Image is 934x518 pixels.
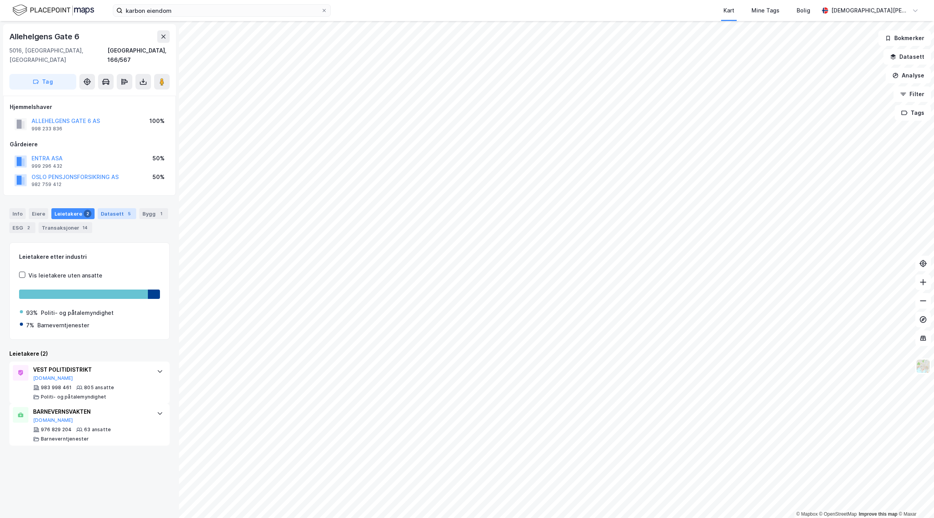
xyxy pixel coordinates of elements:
[751,6,780,15] div: Mine Tags
[10,102,169,112] div: Hjemmelshaver
[9,74,76,90] button: Tag
[41,427,72,433] div: 976 829 204
[883,49,931,65] button: Datasett
[84,385,114,391] div: 805 ansatte
[26,308,38,318] div: 93%
[125,210,133,218] div: 5
[41,394,106,400] div: Politi- og påtalemyndighet
[895,105,931,121] button: Tags
[153,172,165,182] div: 50%
[32,126,62,132] div: 998 233 836
[9,349,170,358] div: Leietakere (2)
[153,154,165,163] div: 50%
[33,365,149,374] div: VEST POLITIDISTRIKT
[916,359,930,374] img: Z
[32,181,61,188] div: 982 759 412
[84,427,111,433] div: 63 ansatte
[723,6,734,15] div: Kart
[84,210,91,218] div: 2
[33,417,73,423] button: [DOMAIN_NAME]
[149,116,165,126] div: 100%
[895,481,934,518] iframe: Chat Widget
[107,46,170,65] div: [GEOGRAPHIC_DATA], 166/567
[831,6,909,15] div: [DEMOGRAPHIC_DATA][PERSON_NAME]
[33,375,73,381] button: [DOMAIN_NAME]
[9,222,35,233] div: ESG
[157,210,165,218] div: 1
[29,208,48,219] div: Eiere
[81,224,89,232] div: 14
[9,30,81,43] div: Allehelgens Gate 6
[12,4,94,17] img: logo.f888ab2527a4732fd821a326f86c7f29.svg
[9,208,26,219] div: Info
[28,271,102,280] div: Vis leietakere uten ansatte
[797,6,810,15] div: Bolig
[886,68,931,83] button: Analyse
[33,407,149,416] div: BARNEVERNSVAKTEN
[41,308,114,318] div: Politi- og påtalemyndighet
[39,222,92,233] div: Transaksjoner
[25,224,32,232] div: 2
[878,30,931,46] button: Bokmerker
[32,163,62,169] div: 999 296 432
[37,321,89,330] div: Barneverntjenester
[41,385,72,391] div: 983 998 461
[139,208,168,219] div: Bygg
[819,511,857,517] a: OpenStreetMap
[51,208,95,219] div: Leietakere
[796,511,818,517] a: Mapbox
[894,86,931,102] button: Filter
[123,5,321,16] input: Søk på adresse, matrikkel, gårdeiere, leietakere eller personer
[26,321,34,330] div: 7%
[859,511,897,517] a: Improve this map
[19,252,160,262] div: Leietakere etter industri
[41,436,89,442] div: Barneverntjenester
[9,46,107,65] div: 5016, [GEOGRAPHIC_DATA], [GEOGRAPHIC_DATA]
[98,208,136,219] div: Datasett
[10,140,169,149] div: Gårdeiere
